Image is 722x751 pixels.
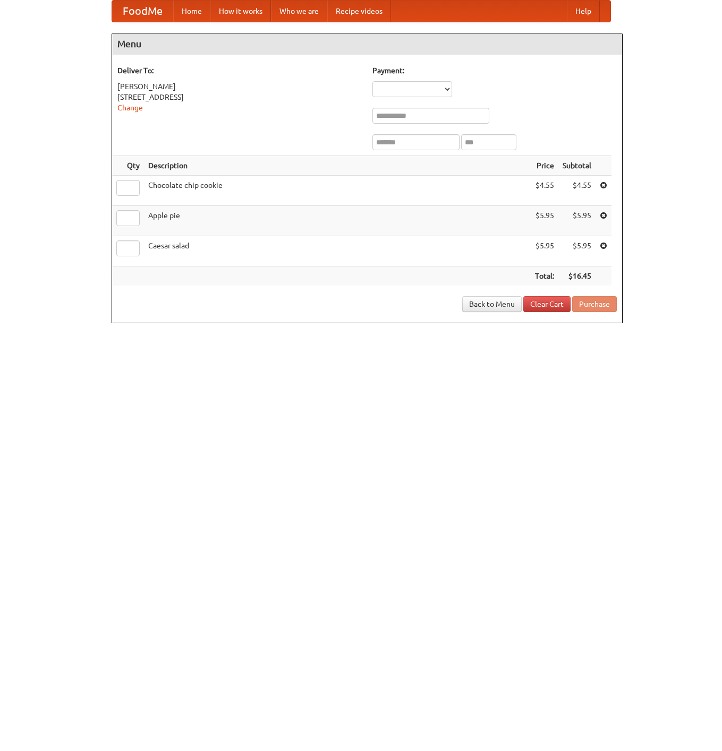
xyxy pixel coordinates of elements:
[144,236,531,266] td: Caesar salad
[572,296,617,312] button: Purchase
[372,65,617,76] h5: Payment:
[558,266,596,286] th: $16.45
[531,236,558,266] td: $5.95
[558,156,596,176] th: Subtotal
[531,156,558,176] th: Price
[112,33,622,55] h4: Menu
[112,156,144,176] th: Qty
[462,296,522,312] a: Back to Menu
[558,206,596,236] td: $5.95
[523,296,571,312] a: Clear Cart
[531,206,558,236] td: $5.95
[144,206,531,236] td: Apple pie
[210,1,271,22] a: How it works
[144,156,531,176] th: Description
[117,81,362,92] div: [PERSON_NAME]
[558,176,596,206] td: $4.55
[558,236,596,266] td: $5.95
[271,1,327,22] a: Who we are
[144,176,531,206] td: Chocolate chip cookie
[567,1,600,22] a: Help
[327,1,391,22] a: Recipe videos
[117,103,143,112] a: Change
[531,176,558,206] td: $4.55
[531,266,558,286] th: Total:
[117,92,362,102] div: [STREET_ADDRESS]
[117,65,362,76] h5: Deliver To:
[173,1,210,22] a: Home
[112,1,173,22] a: FoodMe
